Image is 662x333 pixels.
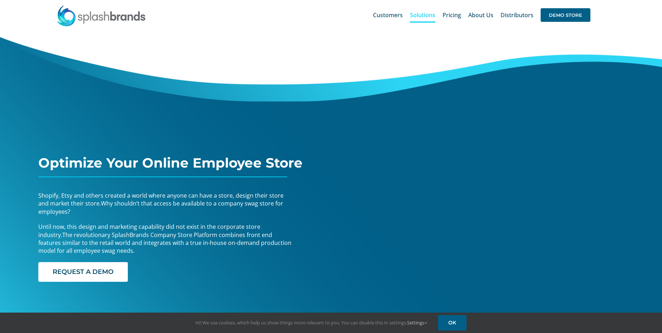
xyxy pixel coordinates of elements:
[38,223,260,238] span: Until now, this design and marketing capability did not exist in the corporate store industry.
[57,5,146,26] img: SplashBrands.com Logo
[443,4,461,26] a: Pricing
[195,319,427,326] span: Hi! We use cookies, which help us show things more relevant to you. You can disable this in setti...
[541,4,590,26] a: DEMO STORE
[407,319,427,326] a: Settings
[443,12,461,18] span: Pricing
[38,192,284,207] span: Shopify, Etsy and others created a world where anyone can have a store, design their store and ma...
[373,4,590,26] nav: Main Menu
[38,155,303,171] span: Optimize Your Online Employee Store
[501,4,533,26] a: Distributors
[373,4,403,26] a: Customers
[438,315,467,330] a: OK
[468,12,493,18] span: About Us
[38,199,283,215] span: Why shouldn’t that access be available to a company swag store for employees?
[410,12,435,18] span: Solutions
[38,262,128,282] a: REQUEST A DEMO
[38,231,291,255] span: The revolutionary SplashBrands Company Store Platform combines front end features similar to the ...
[53,268,113,276] span: REQUEST A DEMO
[373,12,403,18] span: Customers
[541,8,590,22] span: DEMO STORE
[501,12,533,18] span: Distributors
